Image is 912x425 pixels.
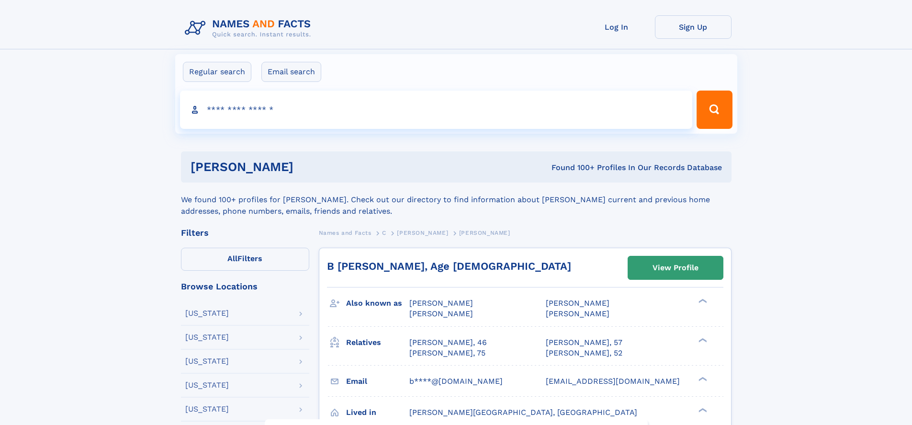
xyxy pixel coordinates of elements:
img: Logo Names and Facts [181,15,319,41]
span: [PERSON_NAME] [546,309,609,318]
span: [PERSON_NAME] [459,230,510,236]
a: Log In [578,15,655,39]
label: Filters [181,248,309,271]
a: [PERSON_NAME], 52 [546,348,622,358]
div: Filters [181,229,309,237]
span: C [382,230,386,236]
div: [US_STATE] [185,405,229,413]
div: ❯ [696,376,708,382]
div: View Profile [653,257,698,279]
a: [PERSON_NAME], 46 [409,337,487,348]
a: [PERSON_NAME], 57 [546,337,622,348]
div: [US_STATE] [185,381,229,389]
span: [PERSON_NAME][GEOGRAPHIC_DATA], [GEOGRAPHIC_DATA] [409,408,637,417]
a: B [PERSON_NAME], Age [DEMOGRAPHIC_DATA] [327,260,571,272]
a: [PERSON_NAME], 75 [409,348,485,358]
div: [US_STATE] [185,357,229,365]
span: [PERSON_NAME] [409,309,473,318]
a: Names and Facts [319,227,372,239]
button: Search Button [697,91,732,129]
h3: Lived in [346,404,409,421]
div: Found 100+ Profiles In Our Records Database [422,162,722,173]
input: search input [180,91,693,129]
span: [PERSON_NAME] [409,299,473,308]
h3: Email [346,373,409,390]
div: ❯ [696,407,708,413]
div: Browse Locations [181,282,309,291]
a: View Profile [628,256,723,279]
a: Sign Up [655,15,732,39]
h1: [PERSON_NAME] [191,161,423,173]
div: ❯ [696,337,708,343]
div: ❯ [696,298,708,304]
a: C [382,227,386,239]
a: [PERSON_NAME] [397,227,448,239]
div: [US_STATE] [185,310,229,317]
div: We found 100+ profiles for [PERSON_NAME]. Check out our directory to find information about [PERS... [181,183,732,217]
h3: Relatives [346,334,409,351]
label: Regular search [183,62,251,82]
h3: Also known as [346,295,409,311]
span: [PERSON_NAME] [397,230,448,236]
span: All [227,254,237,263]
div: [US_STATE] [185,333,229,341]
span: [PERSON_NAME] [546,299,609,308]
span: [EMAIL_ADDRESS][DOMAIN_NAME] [546,377,680,386]
label: Email search [261,62,321,82]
